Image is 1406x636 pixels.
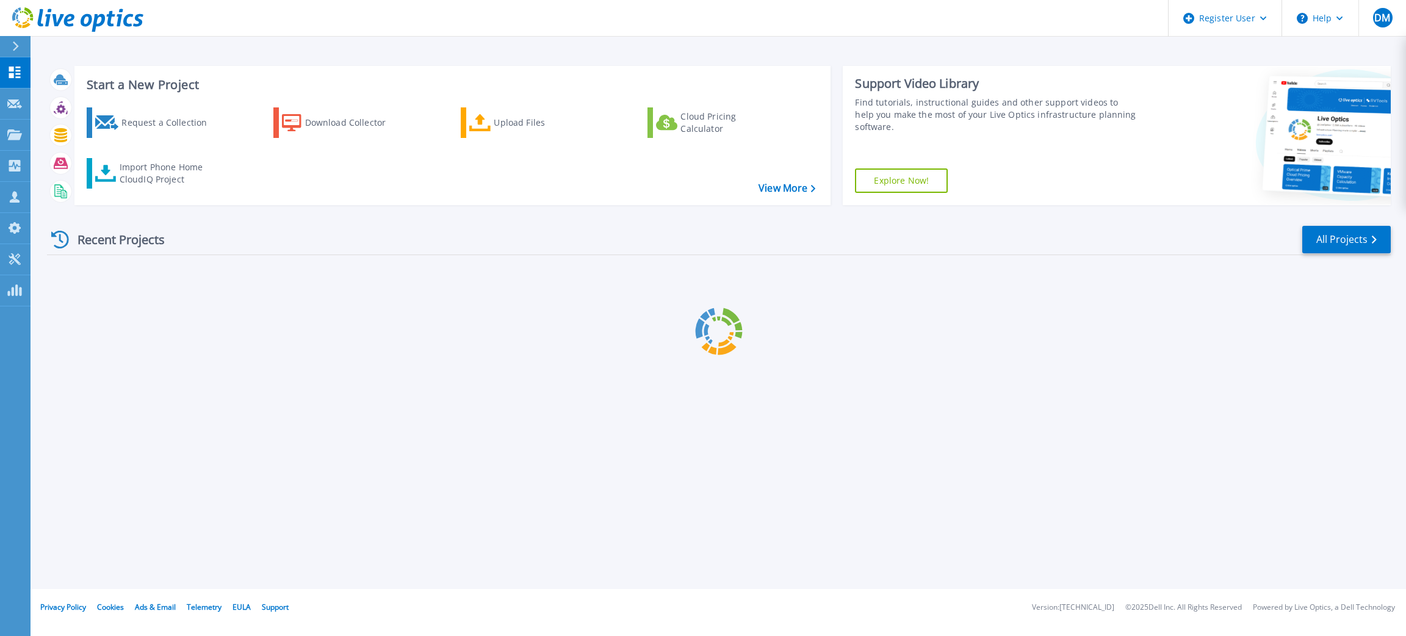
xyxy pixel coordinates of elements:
[855,96,1137,133] div: Find tutorials, instructional guides and other support videos to help you make the most of your L...
[494,110,591,135] div: Upload Files
[40,602,86,612] a: Privacy Policy
[87,107,223,138] a: Request a Collection
[647,107,784,138] a: Cloud Pricing Calculator
[1125,604,1242,612] li: © 2025 Dell Inc. All Rights Reserved
[135,602,176,612] a: Ads & Email
[187,602,222,612] a: Telemetry
[120,161,215,186] div: Import Phone Home CloudIQ Project
[262,602,289,612] a: Support
[47,225,181,255] div: Recent Projects
[855,76,1137,92] div: Support Video Library
[1302,226,1391,253] a: All Projects
[97,602,124,612] a: Cookies
[87,78,815,92] h3: Start a New Project
[305,110,403,135] div: Download Collector
[1032,604,1114,612] li: Version: [TECHNICAL_ID]
[461,107,597,138] a: Upload Files
[121,110,219,135] div: Request a Collection
[233,602,251,612] a: EULA
[1374,13,1390,23] span: DM
[855,168,948,193] a: Explore Now!
[680,110,778,135] div: Cloud Pricing Calculator
[273,107,409,138] a: Download Collector
[759,182,815,194] a: View More
[1253,604,1395,612] li: Powered by Live Optics, a Dell Technology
